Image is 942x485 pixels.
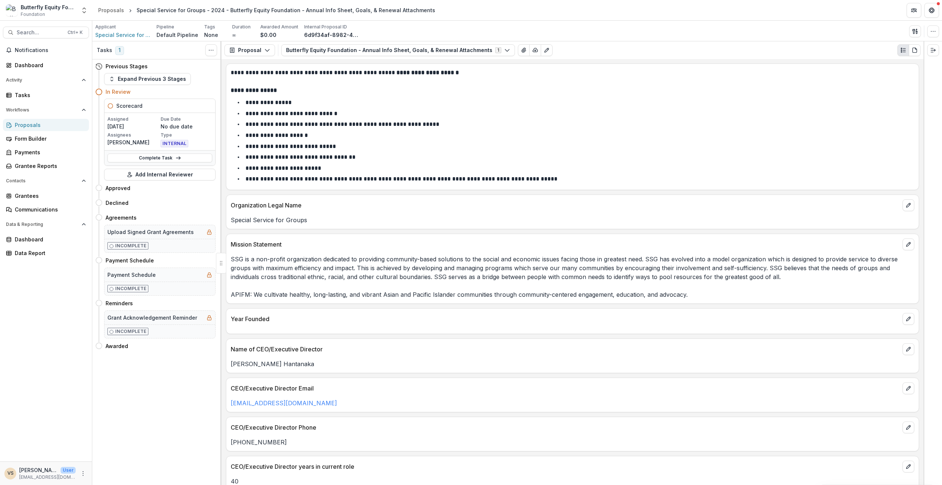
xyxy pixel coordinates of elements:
p: Due Date [161,116,212,123]
a: Proposals [3,119,89,131]
p: [DATE] [107,123,159,130]
h4: In Review [106,88,131,96]
p: [PERSON_NAME] Hantanaka [231,360,914,368]
button: Open Workflows [3,104,89,116]
span: Data & Reporting [6,222,79,227]
button: edit [903,199,914,211]
p: User [61,467,76,474]
h5: Scorecard [116,102,142,110]
p: Special Service for Groups [231,216,914,224]
div: Payments [15,148,83,156]
div: Form Builder [15,135,83,142]
a: Data Report [3,247,89,259]
a: Grantee Reports [3,160,89,172]
a: Payments [3,146,89,158]
p: SSG is a non-profit organization dedicated to providing community-based solutions to the social a... [231,255,914,299]
p: Pipeline [157,24,174,30]
p: Mission Statement [231,240,900,249]
p: Incomplete [115,285,147,292]
div: Ctrl + K [66,28,84,37]
p: Type [161,132,212,138]
h4: Awarded [106,342,128,350]
h4: Agreements [106,214,137,221]
button: Notifications [3,44,89,56]
p: Tags [204,24,215,30]
button: edit [903,343,914,355]
div: Communications [15,206,83,213]
button: Open Data & Reporting [3,219,89,230]
p: Organization Legal Name [231,201,900,210]
div: Grantees [15,192,83,200]
button: Open entity switcher [79,3,89,18]
button: PDF view [909,44,921,56]
p: [PERSON_NAME] [107,138,159,146]
h5: Grant Acknowledgement Reminder [107,314,197,321]
div: Butterfly Equity Foundation [21,3,76,11]
a: Complete Task [107,154,212,162]
p: [PHONE_NUMBER] [231,438,914,447]
button: Open Contacts [3,175,89,187]
button: edit [903,313,914,325]
a: Dashboard [3,233,89,245]
span: Contacts [6,178,79,183]
button: View Attached Files [518,44,530,56]
span: Notifications [15,47,86,54]
p: [EMAIL_ADDRESS][DOMAIN_NAME] [19,474,76,481]
h5: Payment Schedule [107,271,156,279]
div: Proposals [98,6,124,14]
div: Special Service for Groups - 2024 - Butterfly Equity Foundation - Annual Info Sheet, Goals, & Ren... [137,6,435,14]
p: Awarded Amount [260,24,298,30]
div: Dashboard [15,235,83,243]
button: Search... [3,27,89,38]
div: Tasks [15,91,83,99]
button: Toggle View Cancelled Tasks [205,44,217,56]
a: Special Service for Groups [95,31,151,39]
p: ∞ [232,31,236,39]
button: edit [903,238,914,250]
p: [PERSON_NAME] [19,466,58,474]
span: Activity [6,78,79,83]
p: Default Pipeline [157,31,198,39]
span: Workflows [6,107,79,113]
p: Duration [232,24,251,30]
img: Butterfly Equity Foundation [6,4,18,16]
button: Open Activity [3,74,89,86]
span: Foundation [21,11,45,18]
button: Butterfly Equity Foundation - Annual Info Sheet, Goals, & Renewal Attachments1 [281,44,515,56]
button: edit [903,461,914,472]
div: Grantee Reports [15,162,83,170]
a: Grantees [3,190,89,202]
span: 1 [115,46,124,55]
h4: Previous Stages [106,62,148,70]
p: Internal Proposal ID [304,24,347,30]
h4: Declined [106,199,128,207]
a: Form Builder [3,133,89,145]
button: Plaintext view [897,44,909,56]
a: Tasks [3,89,89,101]
button: Expand right [927,44,939,56]
div: Dashboard [15,61,83,69]
button: Partners [907,3,921,18]
h3: Tasks [97,47,112,54]
p: Year Founded [231,314,900,323]
h4: Payment Schedule [106,257,154,264]
span: Search... [17,30,63,36]
p: Incomplete [115,242,147,249]
button: More [79,469,87,478]
button: Proposal [224,44,275,56]
h4: Reminders [106,299,133,307]
a: Dashboard [3,59,89,71]
h4: Approved [106,184,130,192]
div: Data Report [15,249,83,257]
span: INTERNAL [161,140,188,147]
button: Add Internal Reviewer [104,169,216,180]
p: No due date [161,123,212,130]
a: [EMAIL_ADDRESS][DOMAIN_NAME] [231,399,337,407]
button: Edit as form [541,44,553,56]
p: Assignees [107,132,159,138]
button: Get Help [924,3,939,18]
p: Name of CEO/Executive Director [231,345,900,354]
p: $0.00 [260,31,276,39]
h5: Upload Signed Grant Agreements [107,228,194,236]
